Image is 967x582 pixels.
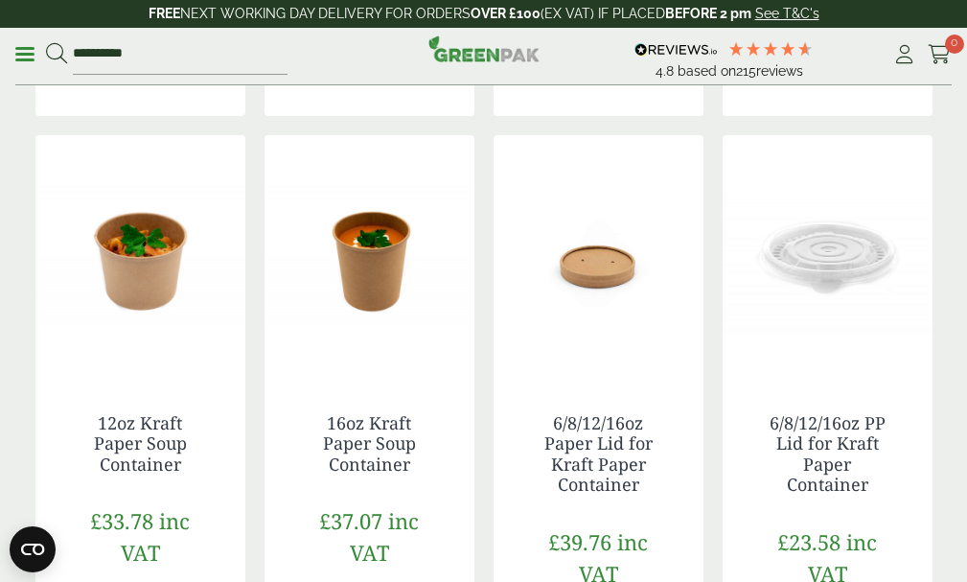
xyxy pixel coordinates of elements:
[494,135,703,375] img: Cardboard-Lid.jpg-ezgif.com-webp-to-jpg-converter-2
[756,63,803,79] span: reviews
[656,63,678,79] span: 4.8
[634,43,718,57] img: REVIEWS.io
[945,35,964,54] span: 0
[90,506,153,535] span: £33.78
[727,40,814,58] div: 4.79 Stars
[678,63,736,79] span: Based on
[544,411,653,497] a: 6/8/12/16oz Paper Lid for Kraft Paper Container
[723,135,932,375] img: Plastic Lid Top
[323,411,416,476] a: 16oz Kraft Paper Soup Container
[548,527,611,556] span: £39.76
[94,411,187,476] a: 12oz Kraft Paper Soup Container
[265,135,474,375] img: Kraft 16oz with Soup
[471,6,541,21] strong: OVER £100
[319,506,382,535] span: £37.07
[428,35,540,62] img: GreenPak Supplies
[892,45,916,64] i: My Account
[755,6,819,21] a: See T&C's
[770,411,886,497] a: 6/8/12/16oz PP Lid for Kraft Paper Container
[736,63,756,79] span: 215
[928,45,952,64] i: Cart
[35,135,245,375] img: Kraft 12oz with Pasta
[149,6,180,21] strong: FREE
[777,527,840,556] span: £23.58
[10,526,56,572] button: Open CMP widget
[665,6,751,21] strong: BEFORE 2 pm
[928,40,952,69] a: 0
